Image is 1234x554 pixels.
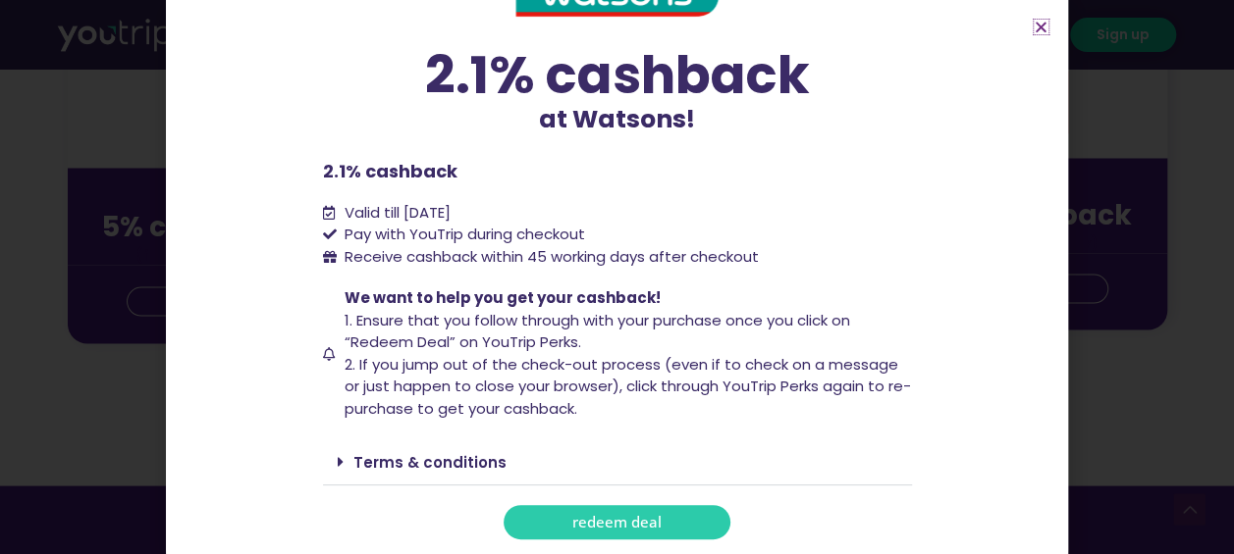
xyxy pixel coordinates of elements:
div: at Watsons! [323,49,912,138]
div: 2.1% cashback [323,49,912,101]
span: Receive cashback within 45 working days after checkout [340,246,759,269]
span: redeem deal [572,515,662,529]
a: redeem deal [504,505,730,539]
a: Close [1034,20,1048,34]
span: We want to help you get your cashback! [345,287,661,308]
a: Terms & conditions [353,452,507,473]
div: Terms & conditions [323,439,912,485]
span: Pay with YouTrip during checkout [340,224,585,246]
span: Valid till [DATE] [345,202,451,223]
span: 1. Ensure that you follow through with your purchase once you click on “Redeem Deal” on YouTrip P... [345,310,850,353]
span: 2. If you jump out of the check-out process (even if to check on a message or just happen to clos... [345,354,911,419]
p: 2.1% cashback [323,158,912,184]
